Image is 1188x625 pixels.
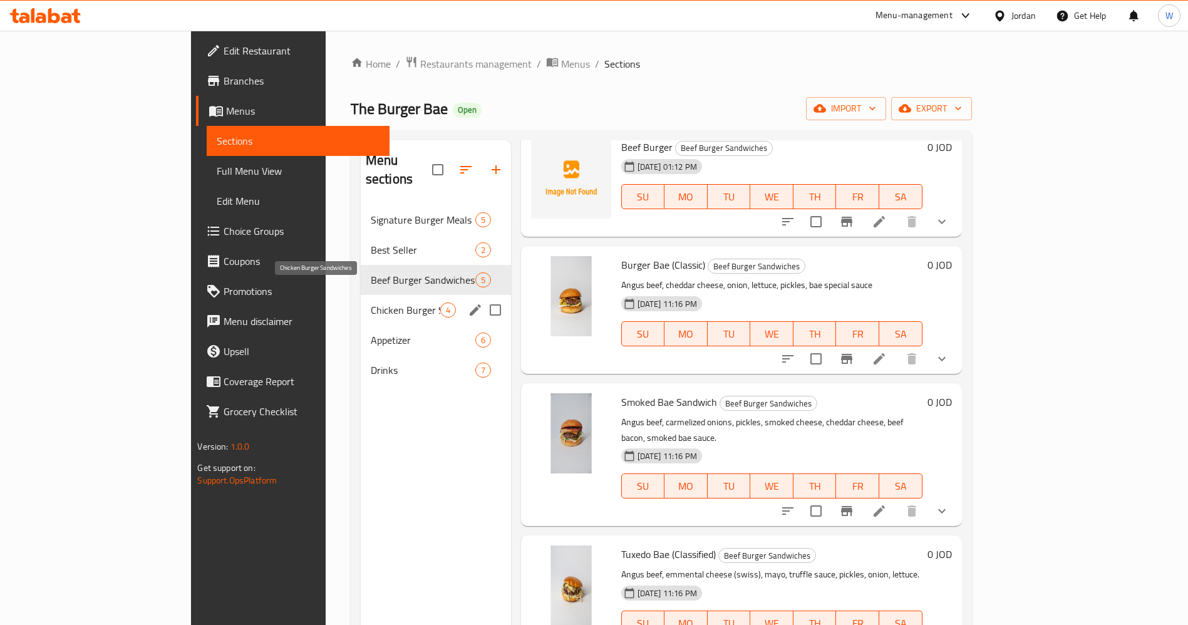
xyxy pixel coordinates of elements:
[901,101,962,116] span: export
[755,188,788,206] span: WE
[196,366,390,396] a: Coverage Report
[537,56,541,71] li: /
[224,43,380,58] span: Edit Restaurant
[196,36,390,66] a: Edit Restaurant
[621,415,922,446] p: Angus beef, carmelized onions, pickles, smoked cheese, cheddar cheese, beef bacon, smoked bae sauce.
[197,472,277,488] a: Support.OpsPlatform
[897,207,927,237] button: delete
[884,188,917,206] span: SA
[405,56,532,72] a: Restaurants management
[217,194,380,209] span: Edit Menu
[371,212,475,227] div: Signature Burger Meals
[621,321,664,346] button: SU
[196,336,390,366] a: Upsell
[425,157,451,183] span: Select all sections
[475,333,491,348] div: items
[841,325,874,343] span: FR
[196,246,390,276] a: Coupons
[475,272,491,287] div: items
[481,155,511,185] button: Add section
[627,477,659,495] span: SU
[633,161,702,173] span: [DATE] 01:12 PM
[798,325,832,343] span: TH
[196,396,390,426] a: Grocery Checklist
[226,103,380,118] span: Menus
[224,314,380,329] span: Menu disclaimer
[621,567,922,582] p: Angus beef, emmental cheese (swiss), mayo, truffle sauce, pickles, onion, lettuce.
[475,242,491,257] div: items
[718,548,816,563] div: Beef Burger Sandwiches
[750,321,793,346] button: WE
[806,97,886,120] button: import
[621,256,705,274] span: Burger Bae (Classic)
[755,477,788,495] span: WE
[676,141,772,155] span: Beef Burger Sandwiches
[197,460,255,476] span: Get support on:
[604,56,640,71] span: Sections
[927,344,957,374] button: show more
[720,396,817,411] span: Beef Burger Sandwiches
[713,325,746,343] span: TU
[196,276,390,306] a: Promotions
[361,355,511,385] div: Drinks7
[669,325,703,343] span: MO
[927,138,952,156] h6: 0 JOD
[872,504,887,519] a: Edit menu item
[884,325,917,343] span: SA
[879,473,922,498] button: SA
[793,473,837,498] button: TH
[872,214,887,229] a: Edit menu item
[891,97,972,120] button: export
[773,207,803,237] button: sort-choices
[476,244,490,256] span: 2
[836,321,879,346] button: FR
[633,450,702,462] span: [DATE] 11:16 PM
[793,184,837,209] button: TH
[708,259,805,274] span: Beef Burger Sandwiches
[371,242,475,257] span: Best Seller
[798,477,832,495] span: TH
[803,209,829,235] span: Select to update
[420,56,532,71] span: Restaurants management
[832,207,862,237] button: Branch-specific-item
[803,498,829,524] span: Select to update
[197,438,228,455] span: Version:
[371,363,475,378] span: Drinks
[371,272,475,287] div: Beef Burger Sandwiches
[196,66,390,96] a: Branches
[884,477,917,495] span: SA
[836,184,879,209] button: FR
[196,216,390,246] a: Choice Groups
[196,306,390,336] a: Menu disclaimer
[621,184,664,209] button: SU
[361,265,511,295] div: Beef Burger Sandwiches5
[351,56,972,72] nav: breadcrumb
[798,188,832,206] span: TH
[224,224,380,239] span: Choice Groups
[366,151,432,189] h2: Menu sections
[531,138,611,219] img: Beef Burger
[664,321,708,346] button: MO
[664,184,708,209] button: MO
[793,321,837,346] button: TH
[1011,9,1036,23] div: Jordan
[832,496,862,526] button: Branch-specific-item
[633,298,702,310] span: [DATE] 11:16 PM
[476,274,490,286] span: 5
[621,545,716,564] span: Tuxedo Bae (Classified)
[927,207,957,237] button: show more
[719,549,815,563] span: Beef Burger Sandwiches
[217,163,380,178] span: Full Menu View
[708,321,751,346] button: TU
[361,205,511,235] div: Signature Burger Meals5
[466,301,485,319] button: edit
[621,393,717,411] span: Smoked Bae Sandwich
[476,364,490,376] span: 7
[230,438,250,455] span: 1.0.0
[773,344,803,374] button: sort-choices
[927,393,952,411] h6: 0 JOD
[879,184,922,209] button: SA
